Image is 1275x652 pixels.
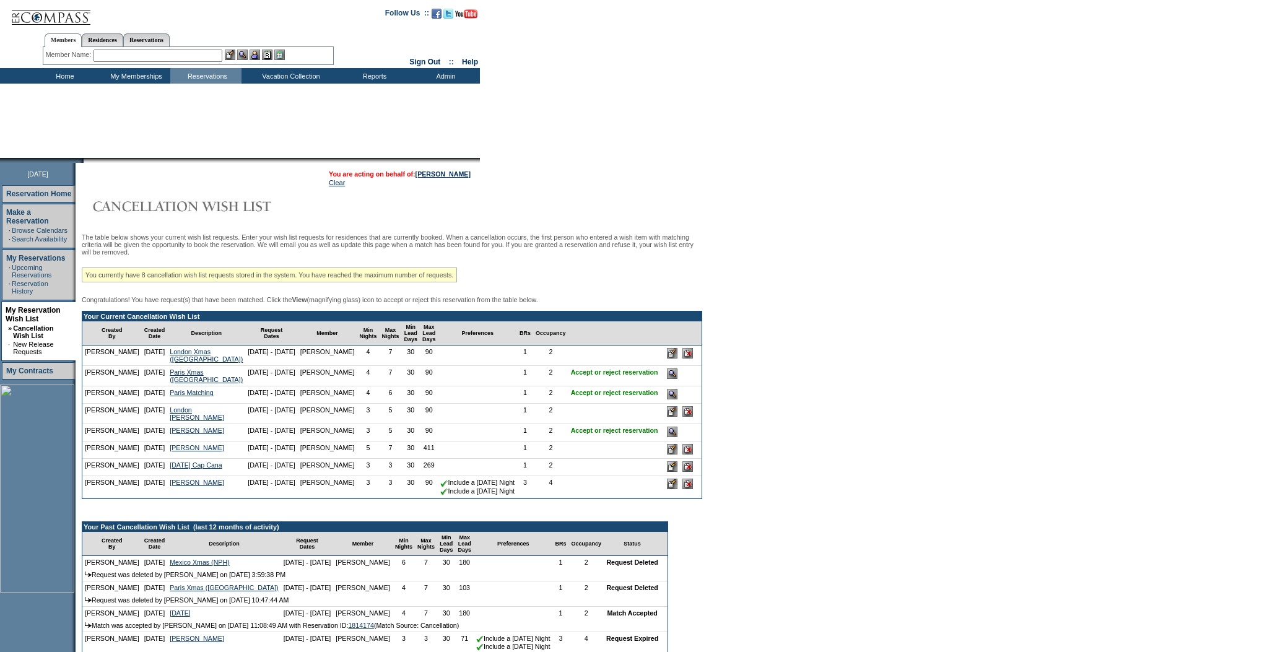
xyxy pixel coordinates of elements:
td: Follow Us :: [385,7,429,22]
input: Delete this Request [682,461,693,472]
img: chkSmaller.gif [476,635,484,643]
a: [PERSON_NAME] [170,444,224,451]
td: 30 [401,404,420,424]
td: [PERSON_NAME] [298,476,357,498]
td: [PERSON_NAME] [82,404,142,424]
td: Reservations [170,68,242,84]
td: 30 [401,459,420,476]
img: chkSmaller.gif [476,643,484,651]
td: 411 [420,441,438,459]
a: [PERSON_NAME] [416,170,471,178]
td: 2 [569,556,604,568]
td: [PERSON_NAME] [333,607,393,619]
td: 5 [357,441,379,459]
input: Accept or Reject this Reservation [667,368,677,379]
td: Vacation Collection [242,68,337,84]
nobr: Include a [DATE] Night [476,643,550,650]
a: Subscribe to our YouTube Channel [455,12,477,20]
td: Match was accepted by [PERSON_NAME] on [DATE] 11:08:49 AM with Reservation ID: (Match Source: Can... [82,619,668,632]
td: [DATE] [142,346,168,366]
img: Cancellation Wish List [82,194,329,219]
td: Preferences [438,321,517,346]
nobr: [DATE] - [DATE] [248,479,295,486]
a: Sign Out [409,58,440,66]
td: 3 [357,404,379,424]
td: Max Nights [415,532,437,556]
td: [PERSON_NAME] [82,607,142,619]
nobr: Accept or reject reservation [571,427,658,434]
td: 30 [401,366,420,386]
td: 4 [393,607,415,619]
nobr: [DATE] - [DATE] [248,368,295,376]
a: My Reservations [6,254,65,263]
td: Created Date [142,321,168,346]
td: 1 [553,607,569,619]
a: [DATE] [170,609,191,617]
td: 2 [533,459,568,476]
img: Subscribe to our YouTube Channel [455,9,477,19]
td: [DATE] [142,404,168,424]
input: Edit this Request [667,479,677,489]
a: Paris Matching [170,389,213,396]
nobr: [DATE] - [DATE] [248,444,295,451]
img: b_edit.gif [225,50,235,60]
td: 30 [401,386,420,404]
td: [PERSON_NAME] [298,386,357,404]
td: [PERSON_NAME] [82,441,142,459]
td: 1 [553,581,569,594]
td: 1 [517,441,533,459]
a: Reservation Home [6,189,71,198]
a: Become our fan on Facebook [432,12,442,20]
td: Occupancy [533,321,568,346]
td: [DATE] [142,459,168,476]
td: 269 [420,459,438,476]
td: 2 [533,366,568,386]
td: 30 [401,476,420,498]
td: 6 [379,386,401,404]
img: arrow.gif [85,622,92,628]
td: 1 [517,346,533,366]
td: Member [298,321,357,346]
a: Paris Xmas ([GEOGRAPHIC_DATA]) [170,368,243,383]
img: arrow.gif [85,572,92,577]
td: · [8,341,12,355]
div: Member Name: [46,50,94,60]
td: Max Lead Days [455,532,474,556]
td: [PERSON_NAME] [298,424,357,441]
td: 2 [533,424,568,441]
a: Paris Xmas ([GEOGRAPHIC_DATA]) [170,584,278,591]
a: [PERSON_NAME] [170,635,224,642]
input: Delete this Request [682,406,693,417]
input: Delete this Request [682,348,693,359]
td: 5 [379,404,401,424]
td: [PERSON_NAME] [298,346,357,366]
td: 7 [379,366,401,386]
nobr: [DATE] - [DATE] [248,406,295,414]
a: London [PERSON_NAME] [170,406,224,421]
span: You are acting on behalf of: [329,170,471,178]
a: [PERSON_NAME] [170,479,224,486]
td: 3 [357,476,379,498]
a: Reservations [123,33,170,46]
td: [DATE] [142,366,168,386]
td: [DATE] [142,386,168,404]
td: Occupancy [569,532,604,556]
input: Edit this Request [667,461,677,472]
a: [DATE] Cap Cana [170,461,222,469]
td: [DATE] [142,424,168,441]
a: Make a Reservation [6,208,49,225]
input: Edit this Request [667,348,677,359]
td: Min Lead Days [437,532,456,556]
td: 7 [379,441,401,459]
td: Description [167,532,281,556]
a: My Contracts [6,367,53,375]
td: Max Lead Days [420,321,438,346]
nobr: Request Deleted [606,584,658,591]
td: Your Current Cancellation Wish List [82,311,702,321]
td: Max Nights [379,321,401,346]
a: Mexico Xmas (NPH) [170,559,230,566]
img: arrow.gif [85,597,92,602]
td: 2 [533,404,568,424]
nobr: Include a [DATE] Night [440,487,515,495]
a: Members [45,33,82,47]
